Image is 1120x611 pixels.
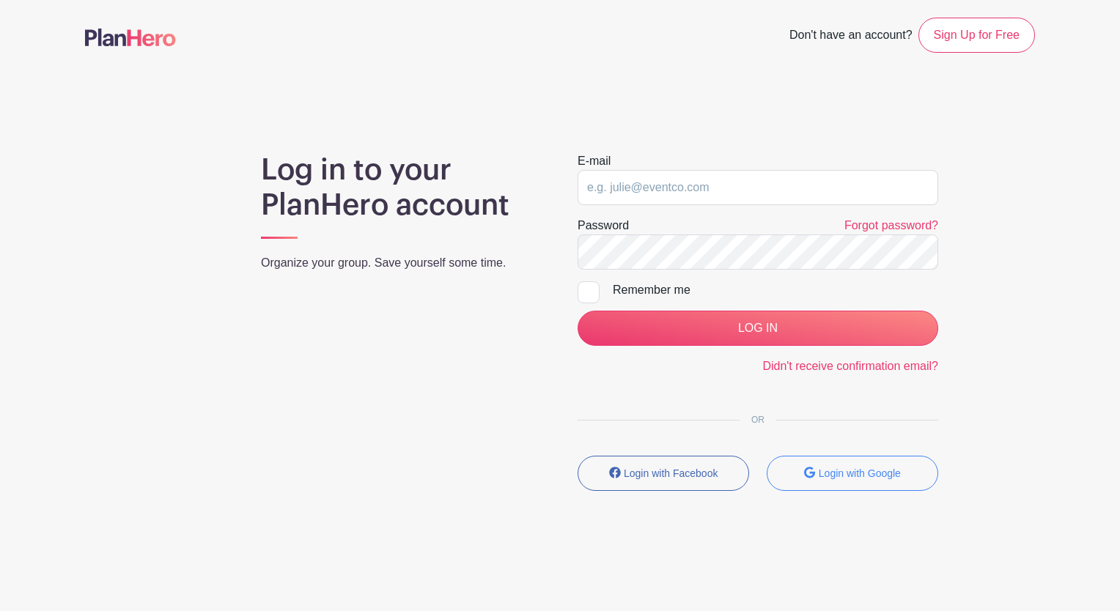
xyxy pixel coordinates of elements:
[578,170,938,205] input: e.g. julie@eventco.com
[819,467,901,479] small: Login with Google
[578,217,629,234] label: Password
[578,152,611,170] label: E-mail
[740,415,776,425] span: OR
[613,281,938,299] div: Remember me
[767,456,938,491] button: Login with Google
[624,467,718,479] small: Login with Facebook
[261,254,542,272] p: Organize your group. Save yourself some time.
[918,18,1035,53] a: Sign Up for Free
[578,311,938,346] input: LOG IN
[85,29,176,46] img: logo-507f7623f17ff9eddc593b1ce0a138ce2505c220e1c5a4e2b4648c50719b7d32.svg
[789,21,913,53] span: Don't have an account?
[578,456,749,491] button: Login with Facebook
[261,152,542,223] h1: Log in to your PlanHero account
[844,219,938,232] a: Forgot password?
[762,360,938,372] a: Didn't receive confirmation email?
